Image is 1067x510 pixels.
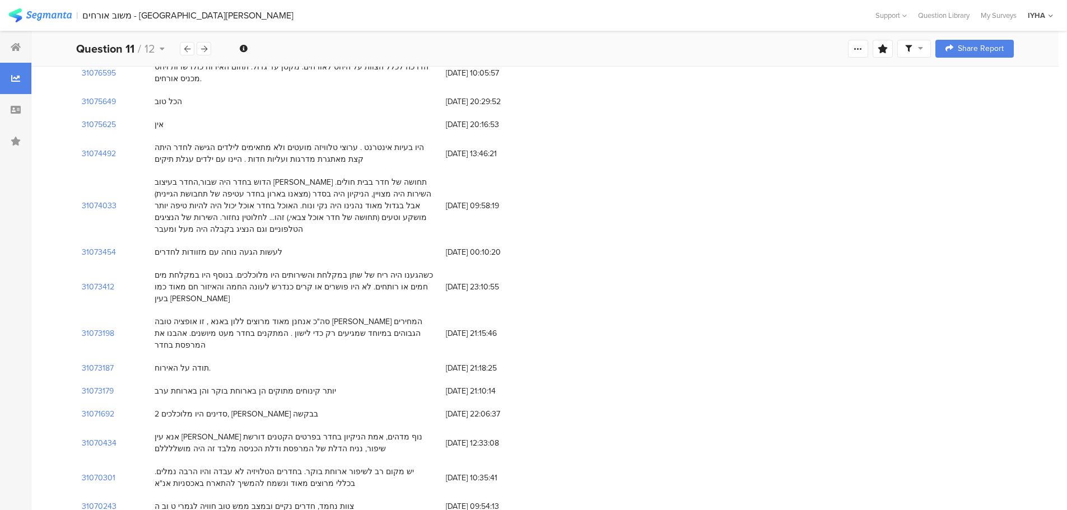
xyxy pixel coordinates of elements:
[446,472,535,484] span: [DATE] 10:35:41
[155,246,282,258] div: לעשות הגעה נוחה עם מזוודות לחדרים
[82,246,116,258] section: 31073454
[155,119,164,130] div: אין
[446,148,535,160] span: [DATE] 13:46:21
[446,96,535,107] span: [DATE] 20:29:52
[82,327,114,339] section: 31073198
[446,408,535,420] span: [DATE] 22:06:37
[82,408,114,420] section: 31071692
[155,466,435,489] div: יש מקום רב לשיפור ארוחת בוקר. בחדרים הטלויזיה לא עבדה והיו הרבה נמלים. בכללי מרוצים מאוד ונשמח לה...
[82,437,117,449] section: 31070434
[975,10,1022,21] a: My Surveys
[155,408,318,420] div: 2 סדינים היו מלוכלכים, [PERSON_NAME] בבקשה
[155,269,435,305] div: כשהגענו היה ריח של שתן במקלחת והשירותים היו מלוכלכים. בנוסף היו במקלחת מים חמים או רותחים. לא היו...
[446,281,535,293] span: [DATE] 23:10:55
[82,96,116,107] section: 31075649
[875,7,907,24] div: Support
[82,362,114,374] section: 31073187
[82,472,115,484] section: 31070301
[155,385,336,397] div: יותר קינוחים מתוקים הן בארוחת בוקר והן בארוחת ערב
[155,96,182,107] div: הכל טוב
[155,142,435,165] div: היו בעיות אינטרנט . ערוצי טלוויזה מועטים ולא מתאימים לילדים הגישה לחדר היתה קצת מאתגרת מדרגות ועל...
[82,281,114,293] section: 31073412
[1028,10,1045,21] div: IYHA
[958,45,1004,53] span: Share Report
[155,431,435,455] div: אנא עין [PERSON_NAME] נוף מדהים, אמת הניקיון בחדר בפרטים הקטנים דורשת שיפור, נניח הדלת של המרפסת ...
[446,362,535,374] span: [DATE] 21:18:25
[82,148,116,160] section: 31074492
[446,67,535,79] span: [DATE] 10:05:57
[82,10,293,21] div: משוב אורחים - [GEOGRAPHIC_DATA][PERSON_NAME]
[138,40,141,57] span: /
[82,385,114,397] section: 31073179
[76,9,78,22] div: |
[446,385,535,397] span: [DATE] 21:10:14
[82,67,116,79] section: 31076595
[155,176,435,235] div: הדוש בחדר היה שבור,החדר בעיצוב [PERSON_NAME] תחושה של חדר בבית חולים. השירות היה מצויין, הניקיון ...
[446,119,535,130] span: [DATE] 20:16:53
[8,8,72,22] img: segmanta logo
[82,200,117,212] section: 31074033
[446,200,535,212] span: [DATE] 09:58:19
[155,316,435,351] div: סה"כ אנחנן מאוד מרוצים ללון באנא , זו אופציה טובה [PERSON_NAME] המחירים הגבוהים במיוחד שמגיעים רק...
[76,40,134,57] b: Question 11
[912,10,975,21] a: Question Library
[446,327,535,339] span: [DATE] 21:15:46
[446,246,535,258] span: [DATE] 00:10:20
[155,61,435,85] div: הדרכה לכלל הצוות על היחס לאורחים. מקטן עד גדול. תחום האירוח כולו שרות ויחס מכניס אורחים.
[155,362,211,374] div: תודה על האירוח.
[446,437,535,449] span: [DATE] 12:33:08
[82,119,116,130] section: 31075625
[145,40,155,57] span: 12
